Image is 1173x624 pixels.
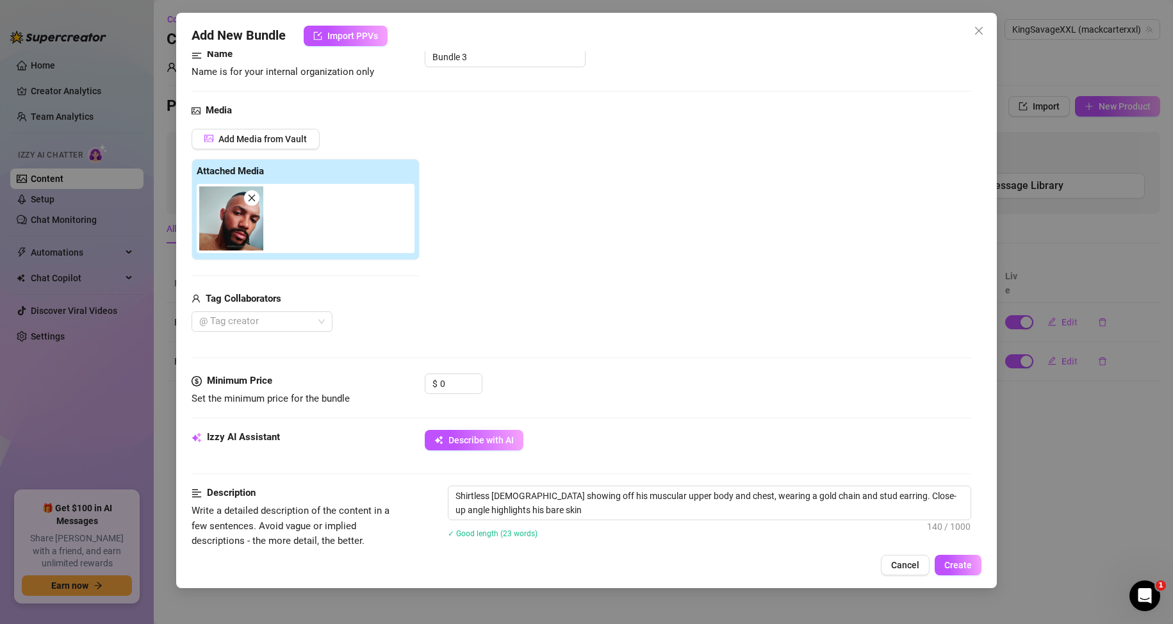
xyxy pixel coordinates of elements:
[206,104,232,116] strong: Media
[192,47,202,62] span: align-left
[891,560,919,570] span: Cancel
[1156,580,1166,591] span: 1
[192,291,201,307] span: user
[192,26,286,46] span: Add New Bundle
[425,430,523,450] button: Describe with AI
[207,431,280,443] strong: Izzy AI Assistant
[192,486,202,501] span: align-left
[192,374,202,389] span: dollar
[207,375,272,386] strong: Minimum Price
[448,435,514,445] span: Describe with AI
[192,393,350,404] span: Set the minimum price for the bundle
[204,134,213,143] span: picture
[448,529,537,538] span: ✓ Good length (23 words)
[1129,580,1160,611] iframe: Intercom live chat
[207,487,256,498] strong: Description
[304,26,388,46] button: Import PPVs
[944,560,972,570] span: Create
[327,31,378,41] span: Import PPVs
[207,48,233,60] strong: Name
[206,293,281,304] strong: Tag Collaborators
[192,103,201,119] span: picture
[192,505,390,577] span: Write a detailed description of the content in a few sentences. Avoid vague or implied descriptio...
[974,26,984,36] span: close
[192,129,320,149] button: Add Media from Vault
[199,186,263,250] img: media
[425,47,586,67] input: Enter a name
[969,21,989,41] button: Close
[881,555,930,575] button: Cancel
[197,165,264,177] strong: Attached Media
[448,486,971,520] textarea: Shirtless [DEMOGRAPHIC_DATA] showing off his muscular upper body and chest, wearing a gold chain ...
[218,134,307,144] span: Add Media from Vault
[935,555,981,575] button: Create
[247,193,256,202] span: close
[313,31,322,40] span: import
[192,66,374,78] span: Name is for your internal organization only
[969,26,989,36] span: Close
